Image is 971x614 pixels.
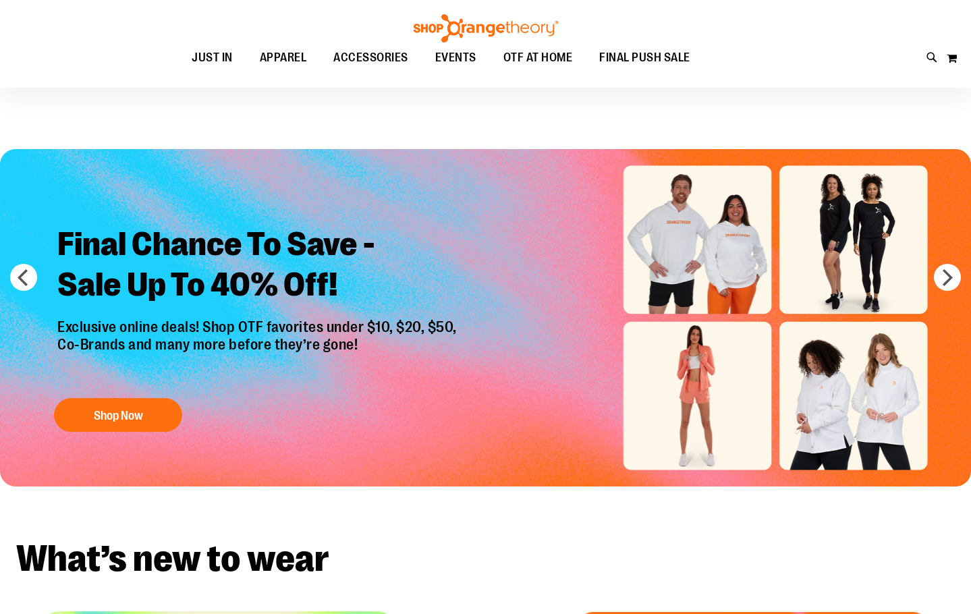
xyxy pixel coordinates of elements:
[320,43,422,74] a: ACCESSORIES
[246,43,321,74] a: APPAREL
[178,43,246,74] a: JUST IN
[435,43,476,73] span: EVENTS
[16,540,955,578] h2: What’s new to wear
[47,214,470,439] a: Final Chance To Save -Sale Up To 40% Off! Exclusive online deals! Shop OTF favorites under $10, $...
[412,14,560,43] img: Shop Orangetheory
[422,43,490,74] a: EVENTS
[333,43,408,73] span: ACCESSORIES
[47,318,470,385] p: Exclusive online deals! Shop OTF favorites under $10, $20, $50, Co-Brands and many more before th...
[54,398,182,432] button: Shop Now
[934,264,961,291] button: next
[599,43,690,73] span: FINAL PUSH SALE
[47,214,470,318] h2: Final Chance To Save - Sale Up To 40% Off!
[192,43,233,73] span: JUST IN
[586,43,704,74] a: FINAL PUSH SALE
[260,43,307,73] span: APPAREL
[503,43,573,73] span: OTF AT HOME
[10,264,37,291] button: prev
[490,43,586,74] a: OTF AT HOME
